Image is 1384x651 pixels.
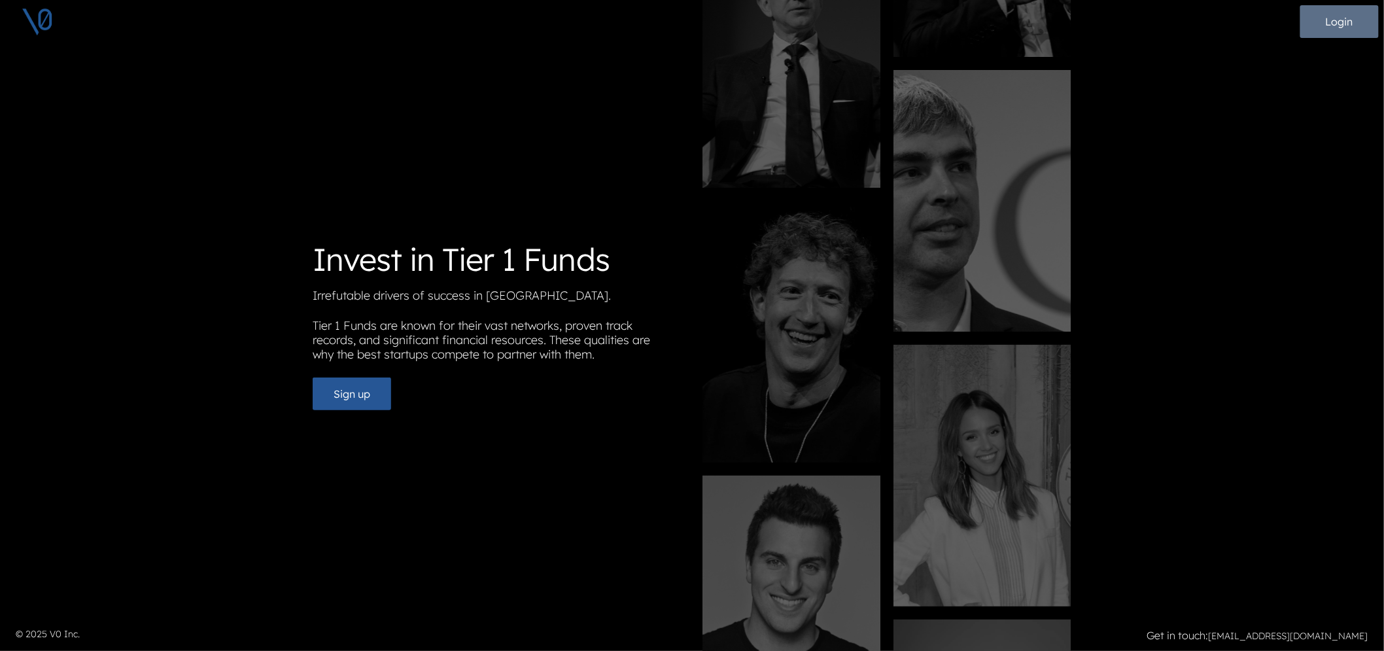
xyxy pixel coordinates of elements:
[313,378,391,410] button: Sign up
[313,289,682,308] p: Irrefutable drivers of success in [GEOGRAPHIC_DATA].
[21,5,54,38] img: V0 logo
[16,627,684,641] p: © 2025 V0 Inc.
[1147,629,1209,642] strong: Get in touch:
[313,319,682,367] p: Tier 1 Funds are known for their vast networks, proven track records, and significant financial r...
[1300,5,1379,38] button: Login
[1209,630,1368,642] a: [EMAIL_ADDRESS][DOMAIN_NAME]
[313,241,682,279] h1: Invest in Tier 1 Funds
